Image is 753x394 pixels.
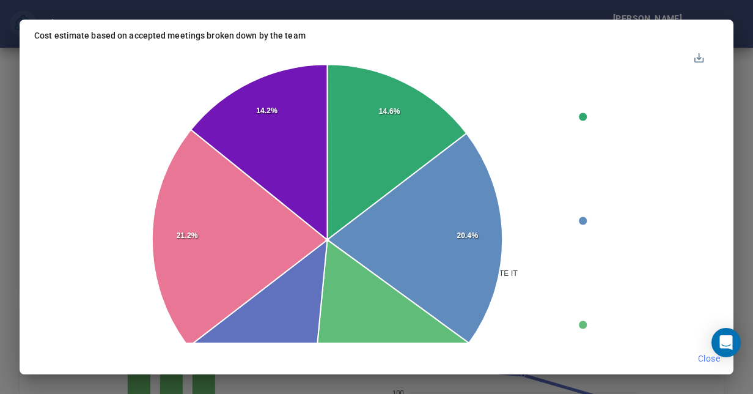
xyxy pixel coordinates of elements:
h2: Cost estimate based on accepted meetings broken down by the team [34,29,719,42]
div: Open Intercom Messenger [711,328,741,357]
span: Close [698,351,720,366]
button: Close [689,348,729,370]
div: Menu [693,51,703,62]
span: /CORPORATE IT [450,269,517,278]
